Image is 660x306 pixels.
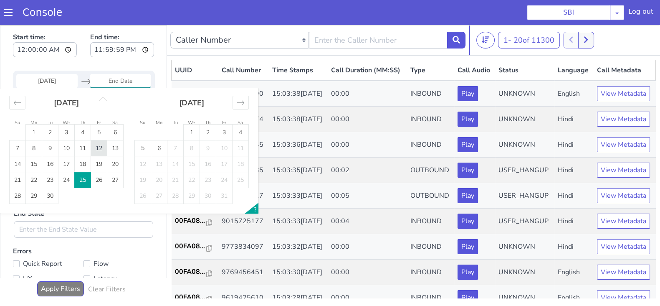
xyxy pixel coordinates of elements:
td: Not available. Thursday, October 9, 2025 [200,115,216,131]
button: View Metadata [597,61,650,76]
td: Not available. Wednesday, October 8, 2025 [184,115,200,131]
td: Choose Saturday, September 13, 2025 as your check-out date. It’s available. [107,115,124,131]
button: Play [458,112,478,127]
small: Sa [112,94,118,101]
td: Choose Saturday, October 4, 2025 as your check-out date. It’s available. [233,99,249,115]
td: English [554,260,594,286]
label: UX [13,248,83,260]
button: View Metadata [597,265,650,280]
small: We [188,94,195,101]
button: Play [458,87,478,102]
td: INBOUND [407,184,455,209]
th: Call Metadata [594,35,656,56]
td: 7879395790 [218,56,269,82]
td: INBOUND [407,82,455,107]
td: Not available. Thursday, October 23, 2025 [200,147,216,163]
td: Not available. Sunday, October 12, 2025 [135,131,151,147]
td: UNKNOWN [495,82,554,107]
td: UNKNOWN [495,56,554,82]
td: 9769456451 [218,235,269,260]
td: Choose Friday, September 12, 2025 as your check-out date. It’s available. [91,115,107,131]
td: Choose Saturday, September 27, 2025 as your check-out date. It’s available. [107,147,124,163]
h6: Clear Filters [88,260,126,268]
th: UUID [172,35,218,56]
td: Choose Sunday, September 28, 2025 as your check-out date. It’s available. [10,163,26,179]
td: 15:03:38[DATE] [269,56,328,82]
td: 15:03:30[DATE] [269,235,328,260]
button: Play [458,265,478,280]
button: View Metadata [597,240,650,255]
td: Choose Thursday, September 4, 2025 as your check-out date. It’s available. [75,99,91,115]
td: INBOUND [407,209,455,235]
button: Play [458,214,478,229]
button: Play [458,240,478,255]
p: 00FA08... [175,191,207,201]
td: Hindi [554,158,594,184]
td: Choose Monday, September 8, 2025 as your check-out date. It’s available. [26,115,42,131]
small: Th [80,94,85,101]
td: Not available. Saturday, October 11, 2025 [233,115,249,131]
td: Selected as start date. Thursday, September 25, 2025 [75,147,91,163]
button: Play [458,61,478,76]
th: Language [554,35,594,56]
small: Th [205,94,210,101]
td: 00:04 [328,184,407,209]
button: Play [458,163,478,178]
th: Type [407,35,455,56]
td: Not available. Tuesday, October 14, 2025 [167,131,184,147]
td: INBOUND [407,260,455,286]
small: Su [140,94,145,101]
strong: [DATE] [179,73,204,83]
td: UNKNOWN [495,107,554,133]
td: INBOUND [407,235,455,260]
button: SBI [527,5,610,20]
div: Move backward to switch to the previous month. [9,71,25,84]
td: Not available. Tuesday, October 28, 2025 [167,163,184,179]
td: Choose Friday, September 26, 2025 as your check-out date. It’s available. [91,147,107,163]
td: Not available. Wednesday, October 22, 2025 [184,147,200,163]
td: Hindi [554,184,594,209]
td: 00:00 [328,56,407,82]
small: We [63,94,70,101]
th: Status [495,35,554,56]
td: 15:03:33[DATE] [269,184,328,209]
small: Fr [222,94,226,101]
small: Mo [156,94,162,101]
p: 00FA08... [175,267,207,277]
td: Choose Sunday, September 7, 2025 as your check-out date. It’s available. [10,115,26,131]
small: Tu [48,94,53,101]
td: 15:03:36[DATE] [269,107,328,133]
td: USER_HANGUP [495,158,554,184]
small: Tu [173,94,178,101]
td: Not available. Saturday, October 25, 2025 [233,147,249,163]
p: 00FA08... [175,216,207,226]
td: 15:03:38[DATE] [269,82,328,107]
td: INBOUND [407,56,455,82]
td: Not available. Wednesday, October 29, 2025 [184,163,200,179]
td: 00:00 [328,209,407,235]
p: 00FA08... [175,242,207,252]
input: End time: [90,17,154,32]
button: 1- 20of 11300 [498,7,560,23]
td: 15:03:33[DATE] [269,158,328,184]
a: 00FA08... [175,191,215,201]
td: USER_HANGUP [495,184,554,209]
small: Fr [97,94,101,101]
td: Not available. Tuesday, October 21, 2025 [167,147,184,163]
td: Choose Thursday, September 18, 2025 as your check-out date. It’s available. [75,131,91,147]
a: 00FA08... [175,267,215,277]
th: Call Duration (MM:SS) [328,35,407,56]
td: Choose Tuesday, September 30, 2025 as your check-out date. It’s available. [42,163,58,179]
td: 00:00 [328,235,407,260]
button: View Metadata [597,163,650,178]
td: Not available. Sunday, October 26, 2025 [135,163,151,179]
td: Choose Wednesday, September 3, 2025 as your check-out date. It’s available. [58,99,75,115]
label: End time: [90,5,154,35]
td: Not available. Thursday, October 16, 2025 [200,131,216,147]
td: Not available. Saturday, October 18, 2025 [233,131,249,147]
td: Choose Tuesday, September 2, 2025 as your check-out date. It’s available. [42,99,58,115]
small: Su [15,94,20,101]
a: 00FA08... [175,242,215,252]
td: Choose Monday, September 29, 2025 as your check-out date. It’s available. [26,163,42,179]
td: 9015725177 [218,184,269,209]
